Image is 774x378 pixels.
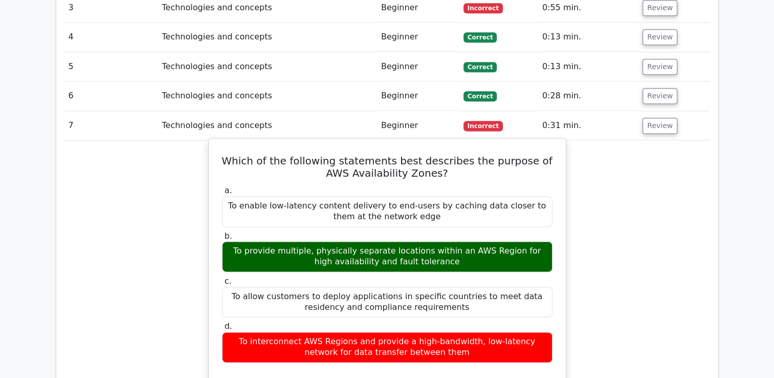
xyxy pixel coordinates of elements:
button: Review [643,59,677,75]
td: Technologies and concepts [158,52,377,81]
td: Beginner [377,23,459,52]
div: To interconnect AWS Regions and provide a high-bandwidth, low-latency network for data transfer b... [222,332,552,363]
button: Review [643,29,677,45]
td: 7 [64,111,158,140]
span: Correct [463,91,497,101]
td: Technologies and concepts [158,23,377,52]
span: b. [225,231,232,241]
td: 4 [64,23,158,52]
td: 0:31 min. [538,111,638,140]
span: d. [225,321,232,331]
td: 0:13 min. [538,23,638,52]
h5: Which of the following statements best describes the purpose of AWS Availability Zones? [221,155,554,179]
span: c. [225,276,232,286]
td: Beginner [377,81,459,111]
span: Correct [463,62,497,72]
td: 5 [64,52,158,81]
button: Review [643,118,677,134]
span: Incorrect [463,3,503,13]
td: Beginner [377,52,459,81]
td: Technologies and concepts [158,81,377,111]
td: Technologies and concepts [158,111,377,140]
td: 6 [64,81,158,111]
td: 0:13 min. [538,52,638,81]
span: a. [225,185,232,195]
div: To enable low-latency content delivery to end-users by caching data closer to them at the network... [222,196,552,227]
span: Incorrect [463,121,503,131]
span: Correct [463,32,497,43]
div: To provide multiple, physically separate locations within an AWS Region for high availability and... [222,241,552,272]
td: Beginner [377,111,459,140]
button: Review [643,88,677,104]
td: 0:28 min. [538,81,638,111]
div: To allow customers to deploy applications in specific countries to meet data residency and compli... [222,287,552,318]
